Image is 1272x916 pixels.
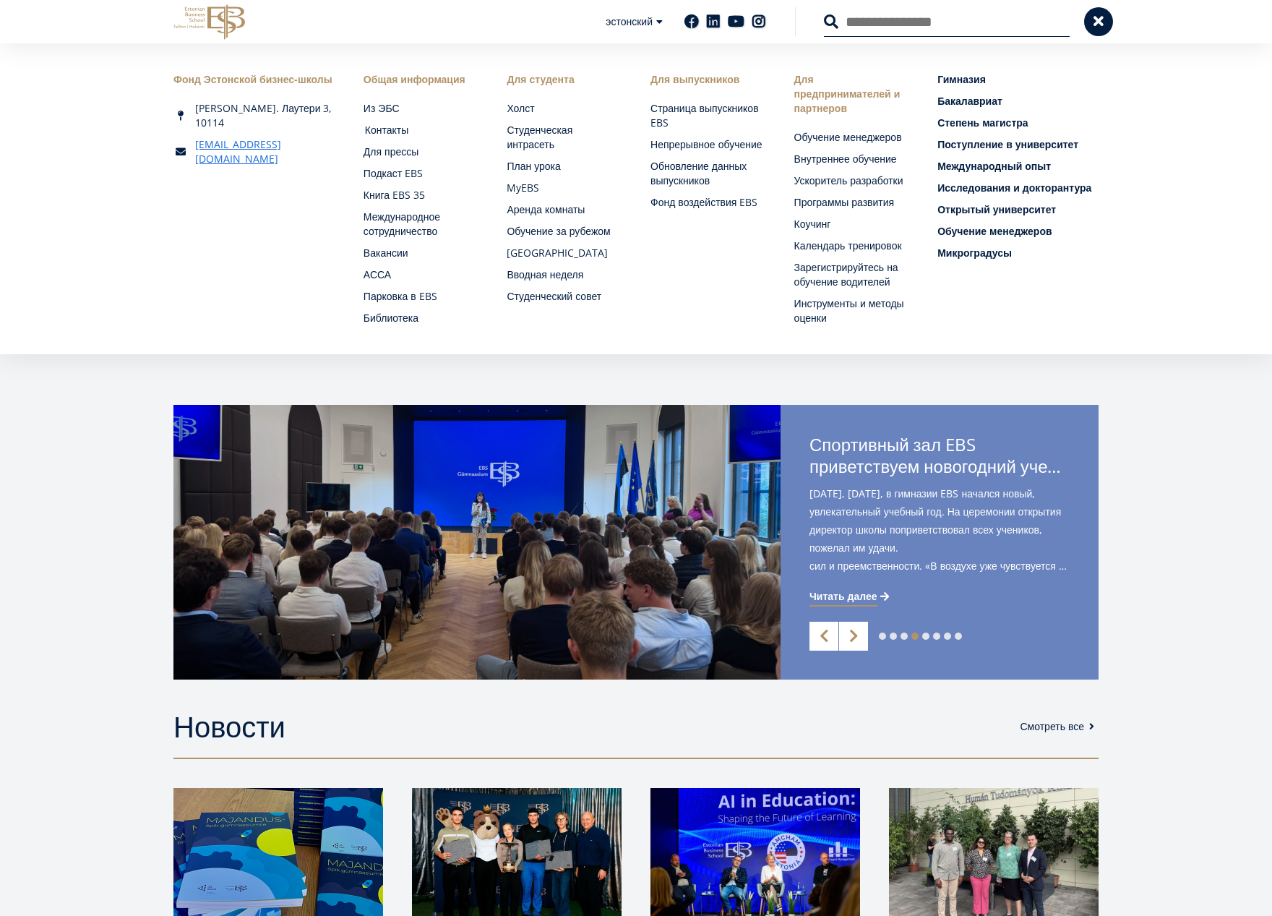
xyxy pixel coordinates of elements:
[364,311,418,325] font: Библиотека
[794,260,898,288] font: Зарегистрируйтесь на обучение водителей
[809,432,976,456] font: Спортивный зал EBS
[937,116,1099,130] a: Степень магистра
[794,195,895,209] font: Программы развития
[794,72,901,115] font: Для предпринимателей и партнеров
[650,101,765,130] a: Страница выпускников EBS
[173,706,285,746] font: Новости
[937,116,1028,129] font: Степень магистра
[507,159,622,174] a: План урока
[937,224,1052,238] font: Обучение менеджеров
[507,224,610,238] font: Обучение за рубежом
[794,195,909,210] a: Программы развития
[937,159,1099,174] a: Международный опыт
[794,130,902,144] font: Обучение менеджеров
[937,72,1099,87] a: Гимназия
[650,195,765,210] a: Фонд воздействия EBS
[364,188,425,202] font: Книга EBS 35
[364,145,478,159] a: Для прессы
[364,267,391,281] font: АССА
[794,217,909,231] a: Коучинг
[364,72,465,86] font: Общая информация
[507,267,622,282] a: Вводная неделя
[364,166,423,180] font: Подкаст EBS
[937,94,1099,108] a: Бакалавриат
[507,289,622,304] a: Студенческий совет
[364,311,478,325] a: Библиотека
[937,202,1099,217] a: Открытый университет
[794,296,904,325] font: Инструменты и методы оценки
[507,246,608,260] font: [GEOGRAPHIC_DATA]
[364,188,478,202] a: Книга EBS 35
[937,137,1099,152] a: Поступление в университет
[937,159,1051,173] font: Международный опыт
[650,137,765,152] a: Непрерывное обучение
[650,72,739,86] font: Для выпускников
[794,152,909,166] a: Внутреннее обучение
[794,296,909,325] a: Инструменты и методы оценки
[364,210,440,238] font: Международное сотрудничество
[937,137,1078,151] font: Поступление в университет
[364,101,400,115] font: Из ЭБС
[173,72,332,86] font: Фонд Эстонской бизнес-школы
[1020,719,1099,734] a: Смотреть все
[794,217,831,231] font: Коучинг
[794,239,902,252] font: Календарь тренировок
[507,246,622,260] a: [GEOGRAPHIC_DATA]
[794,130,909,145] a: Обучение менеджеров
[364,246,408,260] font: Вакансии
[507,289,601,303] font: Студенческий совет
[507,267,583,281] font: Вводная неделя
[507,159,560,173] font: План урока
[507,72,574,86] font: Для студента
[507,123,572,151] font: Студенческая интрасеть
[364,210,478,239] a: Международное сотрудничество
[650,159,747,187] font: Обновление данных выпускников
[507,181,539,194] font: MyEBS
[650,101,759,129] font: Страница выпускников EBS
[794,174,903,187] font: Ускоритель разработки
[173,405,781,680] img: а
[937,72,986,86] font: Гимназия
[1020,719,1084,733] font: Смотреть все
[650,137,762,151] font: Непрерывное обучение
[195,137,281,166] font: [EMAIL_ADDRESS][DOMAIN_NAME]
[364,101,478,116] a: Из ЭБС
[195,101,332,129] font: [PERSON_NAME]. Лаутери 3, 10114
[507,101,622,116] a: Холст
[364,267,478,282] a: АССА
[937,224,1099,239] a: Обучение менеджеров
[507,72,622,87] a: Для студента
[937,246,1099,260] a: Микроградусы
[809,589,892,604] a: Читать далее
[937,202,1056,216] font: Открытый университет
[195,137,335,166] a: [EMAIL_ADDRESS][DOMAIN_NAME]
[794,174,909,188] a: Ускоритель разработки
[809,589,877,603] font: Читать далее
[794,239,909,253] a: Календарь тренировок
[650,195,757,209] font: Фонд воздействия EBS
[364,246,478,260] a: Вакансии
[507,123,622,152] a: Студенческая интрасеть
[937,94,1002,108] font: Бакалавриат
[364,166,478,181] a: Подкаст EBS
[507,181,622,195] a: MyEBS
[507,224,622,239] a: Обучение за рубежом
[365,123,480,137] a: Контакты
[650,159,765,188] a: Обновление данных выпускников
[507,202,585,216] font: Аренда комнаты
[794,152,897,166] font: Внутреннее обучение
[365,123,408,137] font: Контакты
[364,145,418,158] font: Для прессы
[507,202,622,217] a: Аренда комнаты
[937,246,1012,260] font: Микроградусы
[507,101,534,115] font: Холст
[364,289,478,304] a: Парковка в EBS
[937,181,1099,195] a: Исследования и докторантура
[364,289,437,303] font: Парковка в EBS
[809,487,1061,555] font: [DATE], [DATE], в гимназии EBS начался новый, увлекательный учебный год. На церемонии открытия ди...
[794,260,909,289] a: Зарегистрируйтесь на обучение водителей
[937,181,1091,194] font: Исследования и докторантура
